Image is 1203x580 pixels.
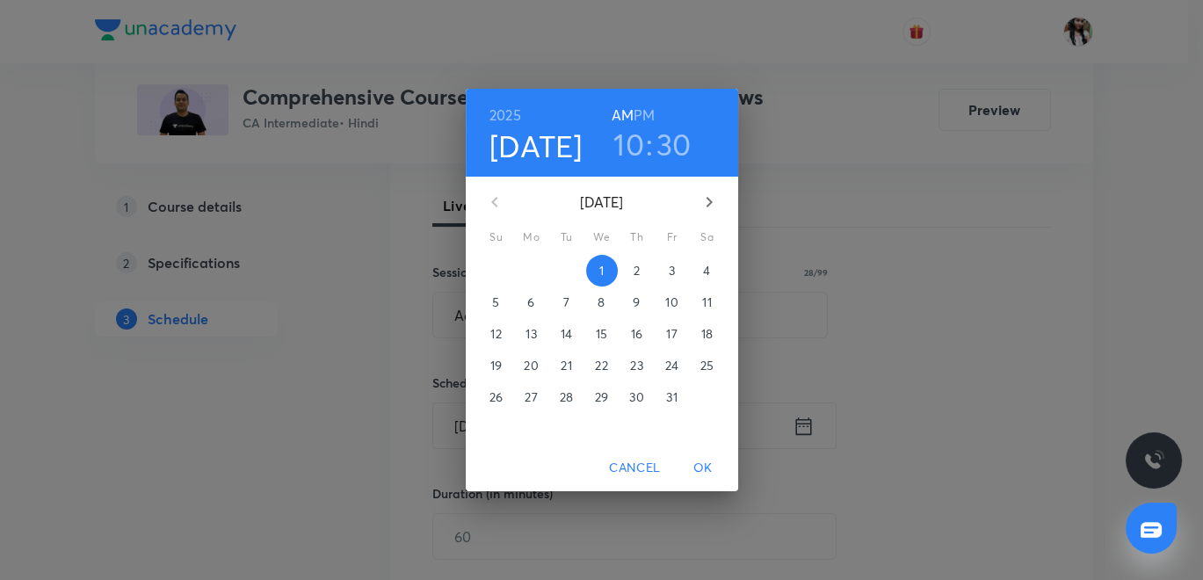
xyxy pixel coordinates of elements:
span: We [586,228,618,246]
button: 14 [551,318,583,350]
p: 30 [629,388,643,406]
button: 2 [621,255,653,286]
button: 2025 [489,103,521,127]
p: 4 [703,262,710,279]
button: OK [675,452,731,484]
button: 3 [656,255,688,286]
p: 3 [669,262,675,279]
p: 7 [563,294,569,311]
button: 15 [586,318,618,350]
p: 17 [666,325,677,343]
button: 25 [692,350,723,381]
button: 16 [621,318,653,350]
span: Fr [656,228,688,246]
span: Su [481,228,512,246]
button: 10 [656,286,688,318]
button: [DATE] [489,127,583,164]
span: Th [621,228,653,246]
button: 6 [516,286,547,318]
p: 11 [702,294,711,311]
button: 22 [586,350,618,381]
button: 20 [516,350,547,381]
p: 1 [599,262,604,279]
p: 24 [665,357,678,374]
span: Mo [516,228,547,246]
button: 30 [656,126,692,163]
p: 10 [665,294,678,311]
button: 31 [656,381,688,413]
button: 9 [621,286,653,318]
p: 26 [489,388,503,406]
button: 10 [613,126,644,163]
p: 2 [634,262,640,279]
p: 6 [527,294,534,311]
p: 18 [701,325,713,343]
button: 13 [516,318,547,350]
button: 5 [481,286,512,318]
p: 23 [630,357,642,374]
button: 1 [586,255,618,286]
p: 13 [525,325,536,343]
p: 28 [560,388,573,406]
p: 9 [633,294,640,311]
span: OK [682,457,724,479]
button: AM [612,103,634,127]
p: [DATE] [516,192,688,213]
button: 8 [586,286,618,318]
button: PM [634,103,655,127]
span: Tu [551,228,583,246]
button: 7 [551,286,583,318]
button: 17 [656,318,688,350]
p: 27 [525,388,537,406]
p: 19 [490,357,502,374]
button: 19 [481,350,512,381]
button: 24 [656,350,688,381]
p: 29 [595,388,608,406]
p: 14 [561,325,572,343]
button: 23 [621,350,653,381]
p: 16 [631,325,642,343]
button: 30 [621,381,653,413]
button: 4 [692,255,723,286]
button: 18 [692,318,723,350]
button: 27 [516,381,547,413]
button: 26 [481,381,512,413]
p: 25 [700,357,714,374]
button: 28 [551,381,583,413]
p: 21 [561,357,571,374]
p: 31 [666,388,677,406]
p: 15 [596,325,607,343]
span: Cancel [609,457,660,479]
p: 12 [490,325,501,343]
button: 29 [586,381,618,413]
p: 5 [492,294,499,311]
p: 8 [598,294,605,311]
button: 11 [692,286,723,318]
button: 12 [481,318,512,350]
button: 21 [551,350,583,381]
p: 22 [595,357,607,374]
span: Sa [692,228,723,246]
h3: : [646,126,653,163]
button: Cancel [602,452,667,484]
p: 20 [524,357,538,374]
